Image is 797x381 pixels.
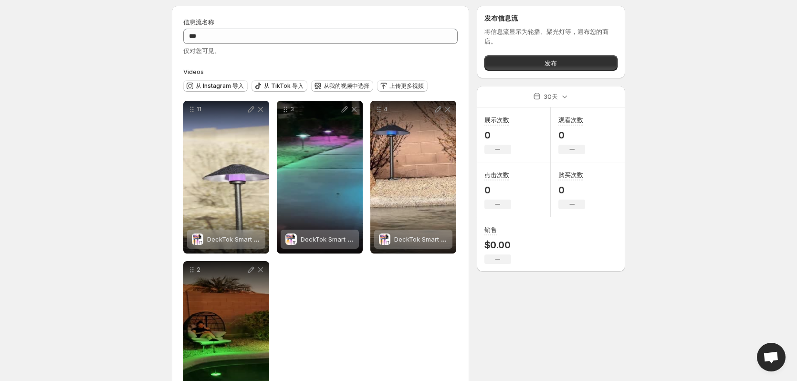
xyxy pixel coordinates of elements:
[192,233,203,245] img: DeckTok Smart Mushroom Path Lights (2-pack)
[207,235,348,243] span: DeckTok Smart Mushroom Path Lights (2-pack)
[544,92,558,101] p: 30天
[379,233,390,245] img: DeckTok Smart Mushroom Path Lights (2-pack)
[196,82,244,90] span: 从 Instagram 导入
[558,184,585,196] p: 0
[558,170,583,180] h3: 购买次数
[484,170,509,180] h3: 点击次数
[484,115,509,125] h3: 展示次数
[384,106,433,113] p: 4
[183,68,204,75] span: Videos
[389,82,424,90] span: 上传更多视频
[311,80,373,92] button: 从我的视频中选择
[183,80,248,92] button: 从 Instagram 导入
[558,115,583,125] h3: 观看次数
[301,235,441,243] span: DeckTok Smart Mushroom Path Lights (2-pack)
[197,266,246,274] p: 2
[370,101,456,254] div: 4DeckTok Smart Mushroom Path Lights (2-pack)DeckTok Smart Mushroom Path Lights (2-pack)
[197,106,246,113] p: 11
[545,58,557,68] span: 发布
[558,129,585,141] p: 0
[324,82,369,90] span: 从我的视频中选择
[484,27,618,46] p: 将信息流显示为轮播、聚光灯等，遍布您的商店。
[252,80,307,92] button: 从 TikTok 导入
[484,239,511,251] p: $0.00
[183,101,269,254] div: 11DeckTok Smart Mushroom Path Lights (2-pack)DeckTok Smart Mushroom Path Lights (2-pack)
[183,18,214,26] span: 信息流名称
[264,82,304,90] span: 从 TikTok 导入
[183,47,220,54] span: 仅对您可见。
[290,106,340,113] p: 3
[484,129,511,141] p: 0
[394,235,535,243] span: DeckTok Smart Mushroom Path Lights (2-pack)
[484,225,497,234] h3: 销售
[277,101,363,254] div: 3DeckTok Smart Mushroom Path Lights (2-pack)DeckTok Smart Mushroom Path Lights (2-pack)
[757,343,786,371] div: Open chat
[377,80,428,92] button: 上传更多视频
[484,184,511,196] p: 0
[285,233,297,245] img: DeckTok Smart Mushroom Path Lights (2-pack)
[484,13,618,23] h2: 发布信息流
[484,55,618,71] button: 发布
